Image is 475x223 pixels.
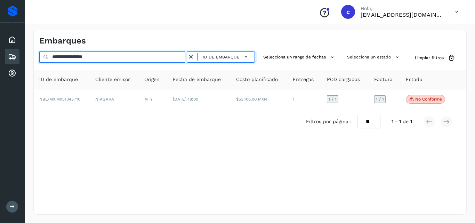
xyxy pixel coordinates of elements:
[39,97,80,102] span: NBL/MX.MX51043710
[173,76,221,83] span: Fecha de embarque
[344,51,404,63] button: Selecciona un estado
[5,66,19,81] div: Cuentas por cobrar
[90,89,139,110] td: NIAGARA
[374,76,393,83] span: Factura
[236,76,278,83] span: Costo planificado
[415,97,442,102] p: No conforme
[409,51,461,64] button: Limpiar filtros
[5,49,19,64] div: Embarques
[260,51,339,63] button: Selecciona un rango de fechas
[327,76,360,83] span: POD cargadas
[144,76,160,83] span: Origen
[203,54,240,60] span: ID de embarque
[415,55,444,61] span: Limpiar filtros
[361,11,444,18] p: cuentasespeciales8_met@castores.com.mx
[406,76,422,83] span: Estado
[39,76,78,83] span: ID de embarque
[306,118,352,125] span: Filtros por página :
[5,32,19,48] div: Inicio
[329,97,337,101] span: 1 / 1
[139,89,167,110] td: MTY
[39,36,86,46] h4: Embarques
[173,97,198,102] span: [DATE] 18:00
[361,6,444,11] p: Hola,
[392,118,412,125] span: 1 - 1 de 1
[287,89,322,110] td: 1
[293,76,314,83] span: Entregas
[95,76,130,83] span: Cliente emisor
[201,52,252,62] button: ID de embarque
[376,97,384,101] span: 1 / 1
[231,89,287,110] td: $53,106.00 MXN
